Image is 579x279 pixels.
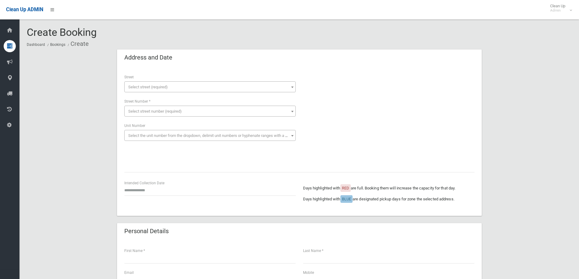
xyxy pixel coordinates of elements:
span: Clean Up ADMIN [6,7,43,12]
small: Admin [550,8,565,13]
span: Select the unit number from the dropdown, delimit unit numbers or hyphenate ranges with a comma [128,133,298,138]
a: Dashboard [27,43,45,47]
header: Address and Date [117,52,180,63]
li: Create [66,38,89,49]
span: Clean Up [547,4,571,13]
span: Select street (required) [128,85,168,89]
span: Create Booking [27,26,97,38]
p: Days highlighted with are designated pickup days for zone the selected address. [303,196,474,203]
header: Personal Details [117,225,176,237]
span: BLUE [342,197,351,201]
p: Days highlighted with are full. Booking them will increase the capacity for that day. [303,185,474,192]
span: Select street number (required) [128,109,182,114]
span: RED [342,186,349,190]
a: Bookings [50,43,65,47]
